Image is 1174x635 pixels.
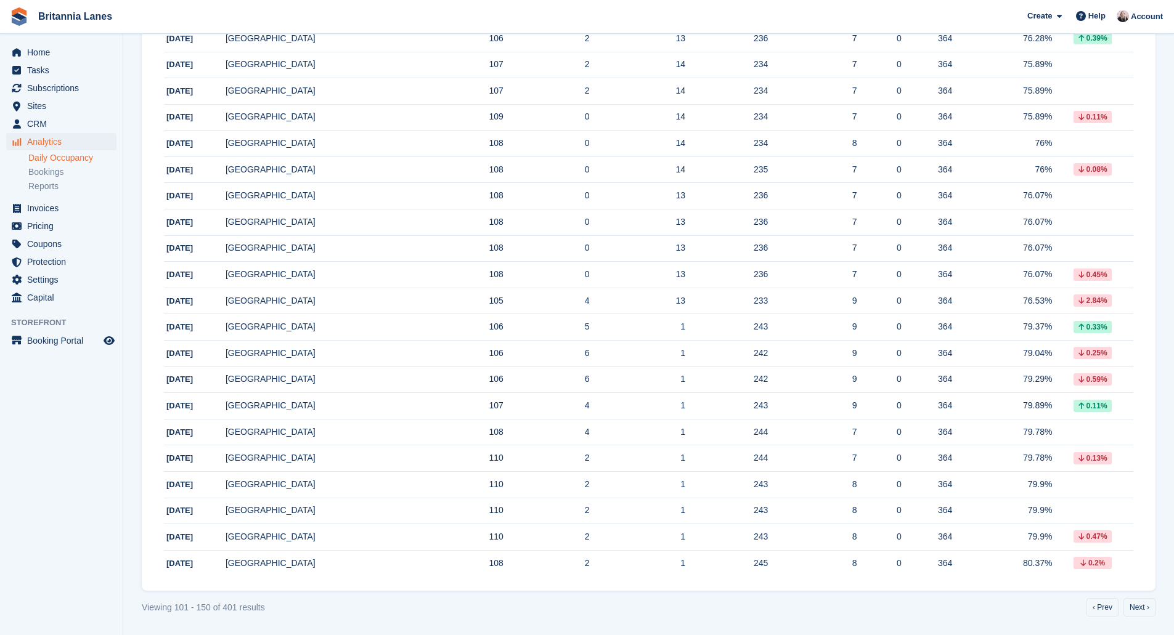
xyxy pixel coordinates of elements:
td: 79.29% [952,366,1052,393]
div: 0 [857,216,902,229]
td: 106 [416,366,503,393]
div: 8 [768,557,857,570]
td: 13 [589,183,685,209]
span: [DATE] [166,559,193,568]
div: 7 [768,451,857,464]
td: 364 [902,288,952,314]
td: 364 [902,314,952,341]
div: 7 [768,32,857,45]
td: 108 [416,419,503,445]
td: 2 [503,25,590,52]
td: 364 [902,156,952,183]
div: 0.47% [1074,530,1112,543]
td: 108 [416,262,503,288]
td: 1 [589,472,685,498]
a: Britannia Lanes [33,6,117,26]
span: Coupons [27,235,101,253]
td: 14 [589,52,685,78]
div: 0.11% [1074,111,1112,123]
div: 9 [768,320,857,333]
div: 0.11% [1074,400,1112,412]
div: 0 [857,189,902,202]
td: 1 [589,393,685,419]
td: [GEOGRAPHIC_DATA] [226,498,416,524]
span: Settings [27,271,101,288]
td: 0 [503,131,590,157]
div: 244 [685,451,768,464]
div: 0 [857,137,902,150]
span: Booking Portal [27,332,101,349]
td: 14 [589,156,685,183]
img: Alexandra Lane [1117,10,1129,22]
td: [GEOGRAPHIC_DATA] [226,25,416,52]
td: 4 [503,288,590,314]
span: Analytics [27,133,101,150]
span: Tasks [27,62,101,79]
td: 2 [503,550,590,576]
div: 8 [768,504,857,517]
td: 1 [589,445,685,472]
td: 364 [902,366,952,393]
a: Daily Occupancy [28,152,116,164]
td: 14 [589,131,685,157]
div: 236 [685,241,768,254]
div: 7 [768,426,857,439]
div: 8 [768,478,857,491]
td: 79.9% [952,498,1052,524]
div: 0.13% [1074,452,1112,464]
td: 14 [589,104,685,131]
nav: Pages [1084,598,1158,617]
td: [GEOGRAPHIC_DATA] [226,183,416,209]
span: Sites [27,97,101,115]
td: 79.9% [952,472,1052,498]
a: Preview store [102,333,116,348]
div: 245 [685,557,768,570]
span: [DATE] [166,243,193,253]
div: 243 [685,478,768,491]
div: 0.59% [1074,373,1112,386]
td: 5 [503,314,590,341]
td: [GEOGRAPHIC_DATA] [226,52,416,78]
td: 1 [589,314,685,341]
td: 364 [902,104,952,131]
span: Invoices [27,200,101,217]
td: 14 [589,78,685,105]
td: 76.07% [952,183,1052,209]
div: 8 [768,137,857,150]
td: [GEOGRAPHIC_DATA] [226,156,416,183]
td: 107 [416,393,503,419]
div: 234 [685,84,768,97]
td: 108 [416,550,503,576]
td: 80.37% [952,550,1052,576]
td: 109 [416,104,503,131]
td: 0 [503,235,590,262]
td: 364 [902,209,952,236]
span: [DATE] [166,217,193,227]
td: 106 [416,341,503,367]
div: 0.45% [1074,269,1112,281]
span: [DATE] [166,322,193,331]
a: menu [6,115,116,132]
td: 76% [952,156,1052,183]
span: Help [1088,10,1106,22]
div: 0 [857,84,902,97]
td: [GEOGRAPHIC_DATA] [226,550,416,576]
td: 0 [503,104,590,131]
span: Pricing [27,217,101,235]
div: 244 [685,426,768,439]
span: [DATE] [166,480,193,489]
td: 2 [503,52,590,78]
a: menu [6,271,116,288]
div: 236 [685,32,768,45]
td: 110 [416,472,503,498]
td: 76.07% [952,235,1052,262]
td: 76.53% [952,288,1052,314]
td: 364 [902,235,952,262]
td: 364 [902,393,952,419]
span: Home [27,44,101,61]
div: 0.39% [1074,32,1112,44]
td: [GEOGRAPHIC_DATA] [226,393,416,419]
a: Bookings [28,166,116,178]
div: 235 [685,163,768,176]
td: 79.04% [952,341,1052,367]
